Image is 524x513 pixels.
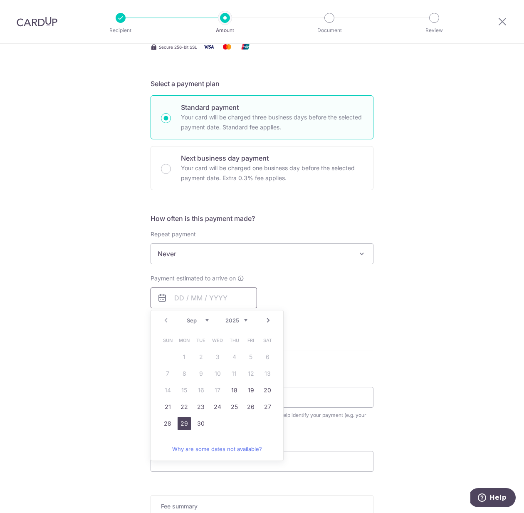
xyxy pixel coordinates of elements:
a: 28 [161,417,174,430]
a: Why are some dates not available? [161,441,273,457]
span: Friday [244,334,257,347]
a: 18 [227,384,241,397]
p: Amount [194,26,256,35]
a: 22 [178,400,191,414]
a: 20 [261,384,274,397]
a: 21 [161,400,174,414]
img: CardUp [17,17,57,27]
p: Document [299,26,360,35]
span: Thursday [227,334,241,347]
span: Sunday [161,334,174,347]
span: Secure 256-bit SSL [159,44,197,50]
a: Next [263,315,273,325]
h5: How often is this payment made? [151,213,373,223]
a: 24 [211,400,224,414]
p: Recipient [90,26,151,35]
p: Next business day payment [181,153,363,163]
img: Visa [200,42,217,52]
iframe: Opens a widget where you can find more information [470,488,516,509]
input: DD / MM / YYYY [151,287,257,308]
img: Union Pay [237,42,254,52]
a: 23 [194,400,208,414]
a: 25 [227,400,241,414]
p: Review [403,26,465,35]
a: 26 [244,400,257,414]
a: 29 [178,417,191,430]
label: Repeat payment [151,230,196,238]
p: Standard payment [181,102,363,112]
span: Tuesday [194,334,208,347]
a: 27 [261,400,274,414]
span: Monday [178,334,191,347]
a: 30 [194,417,208,430]
span: Saturday [261,334,274,347]
span: Never [151,243,373,264]
p: Your card will be charged three business days before the selected payment date. Standard fee appl... [181,112,363,132]
h5: Fee summary [161,502,363,511]
span: Never [151,244,373,264]
p: Your card will be charged one business day before the selected payment date. Extra 0.3% fee applies. [181,163,363,183]
img: Mastercard [219,42,235,52]
span: Payment estimated to arrive on [151,274,236,283]
a: 19 [244,384,257,397]
h5: Select a payment plan [151,79,373,89]
span: Wednesday [211,334,224,347]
